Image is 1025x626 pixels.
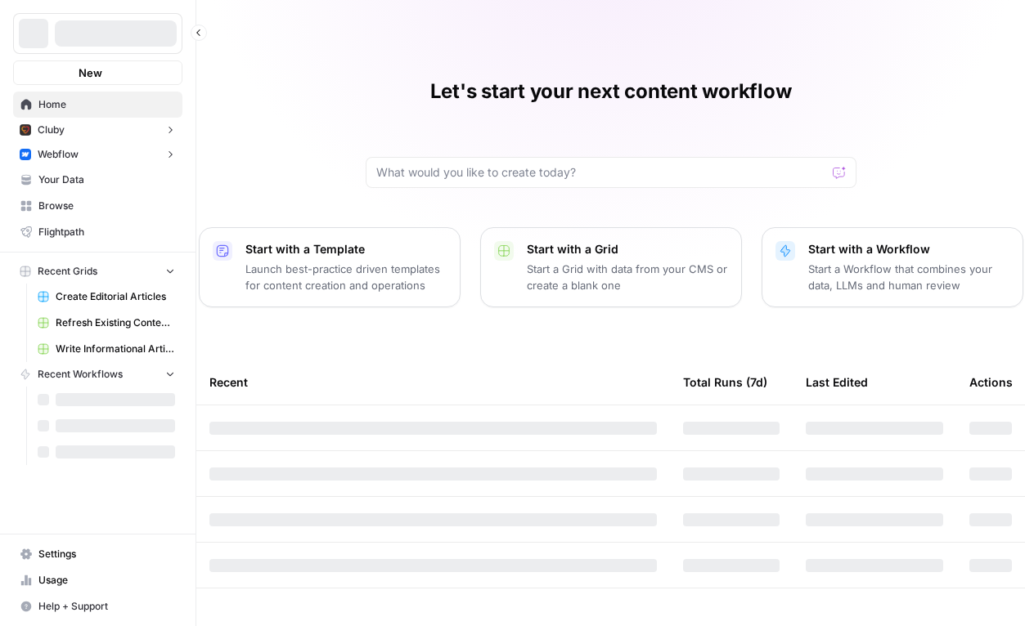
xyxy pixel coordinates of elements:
[527,261,728,293] p: Start a Grid with data from your CMS or create a blank one
[13,92,182,118] a: Home
[38,199,175,213] span: Browse
[20,149,31,160] img: a1pu3e9a4sjoov2n4mw66knzy8l8
[38,97,175,112] span: Home
[808,241,1009,257] p: Start with a Workflow
[30,336,182,362] a: Write Informational Article
[209,360,657,405] div: Recent
[56,342,175,356] span: Write Informational Article
[13,167,182,193] a: Your Data
[38,547,175,561] span: Settings
[808,261,1009,293] p: Start a Workflow that combines your data, LLMs and human review
[38,599,175,614] span: Help + Support
[56,289,175,304] span: Create Editorial Articles
[13,60,182,85] button: New
[13,193,182,219] a: Browse
[30,284,182,310] a: Create Editorial Articles
[480,227,742,307] button: Start with a GridStart a Grid with data from your CMS or create a blank one
[376,164,826,181] input: What would you like to create today?
[683,360,767,405] div: Total Runs (7d)
[13,362,182,387] button: Recent Workflows
[13,259,182,284] button: Recent Grids
[762,227,1023,307] button: Start with a WorkflowStart a Workflow that combines your data, LLMs and human review
[13,142,182,167] button: Webflow
[79,65,102,81] span: New
[969,360,1013,405] div: Actions
[245,241,447,257] p: Start with a Template
[13,567,182,593] a: Usage
[38,225,175,239] span: Flightpath
[38,147,79,162] span: Webflow
[38,172,175,187] span: Your Data
[56,315,175,330] span: Refresh Existing Content (5)
[527,241,728,257] p: Start with a Grid
[430,78,792,105] h1: Let's start your next content workflow
[806,360,868,405] div: Last Edited
[20,124,31,136] img: x9pvq66k5d6af0jwfjov4in6h5zj
[30,310,182,336] a: Refresh Existing Content (5)
[13,541,182,567] a: Settings
[13,118,182,142] button: Cluby
[38,123,65,137] span: Cluby
[38,573,175,588] span: Usage
[199,227,461,307] button: Start with a TemplateLaunch best-practice driven templates for content creation and operations
[38,264,97,279] span: Recent Grids
[38,367,123,382] span: Recent Workflows
[13,593,182,619] button: Help + Support
[245,261,447,293] p: Launch best-practice driven templates for content creation and operations
[13,219,182,245] a: Flightpath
